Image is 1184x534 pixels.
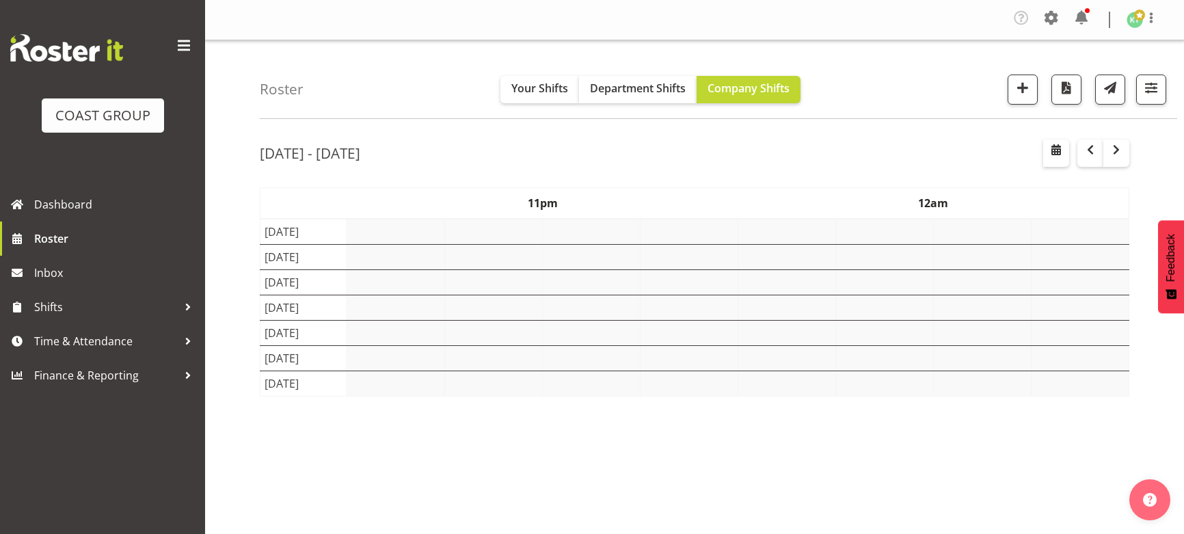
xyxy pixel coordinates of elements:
[260,371,347,397] td: [DATE]
[1043,139,1069,167] button: Select a specific date within the roster.
[590,81,686,96] span: Department Shifts
[34,228,198,249] span: Roster
[347,188,738,219] th: 11pm
[10,34,123,62] img: Rosterit website logo
[1127,12,1143,28] img: kade-tiatia1141.jpg
[500,76,579,103] button: Your Shifts
[708,81,790,96] span: Company Shifts
[260,245,347,270] td: [DATE]
[34,365,178,386] span: Finance & Reporting
[260,270,347,295] td: [DATE]
[260,219,347,245] td: [DATE]
[34,297,178,317] span: Shifts
[1051,75,1081,105] button: Download a PDF of the roster according to the set date range.
[55,105,150,126] div: COAST GROUP
[511,81,568,96] span: Your Shifts
[260,346,347,371] td: [DATE]
[1158,220,1184,313] button: Feedback - Show survey
[34,331,178,351] span: Time & Attendance
[579,76,697,103] button: Department Shifts
[260,321,347,346] td: [DATE]
[738,188,1129,219] th: 12am
[260,81,304,97] h4: Roster
[1165,234,1177,282] span: Feedback
[1136,75,1166,105] button: Filter Shifts
[697,76,800,103] button: Company Shifts
[1143,493,1157,507] img: help-xxl-2.png
[260,295,347,321] td: [DATE]
[34,263,198,283] span: Inbox
[1095,75,1125,105] button: Send a list of all shifts for the selected filtered period to all rostered employees.
[260,144,360,162] h2: [DATE] - [DATE]
[1008,75,1038,105] button: Add a new shift
[34,194,198,215] span: Dashboard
